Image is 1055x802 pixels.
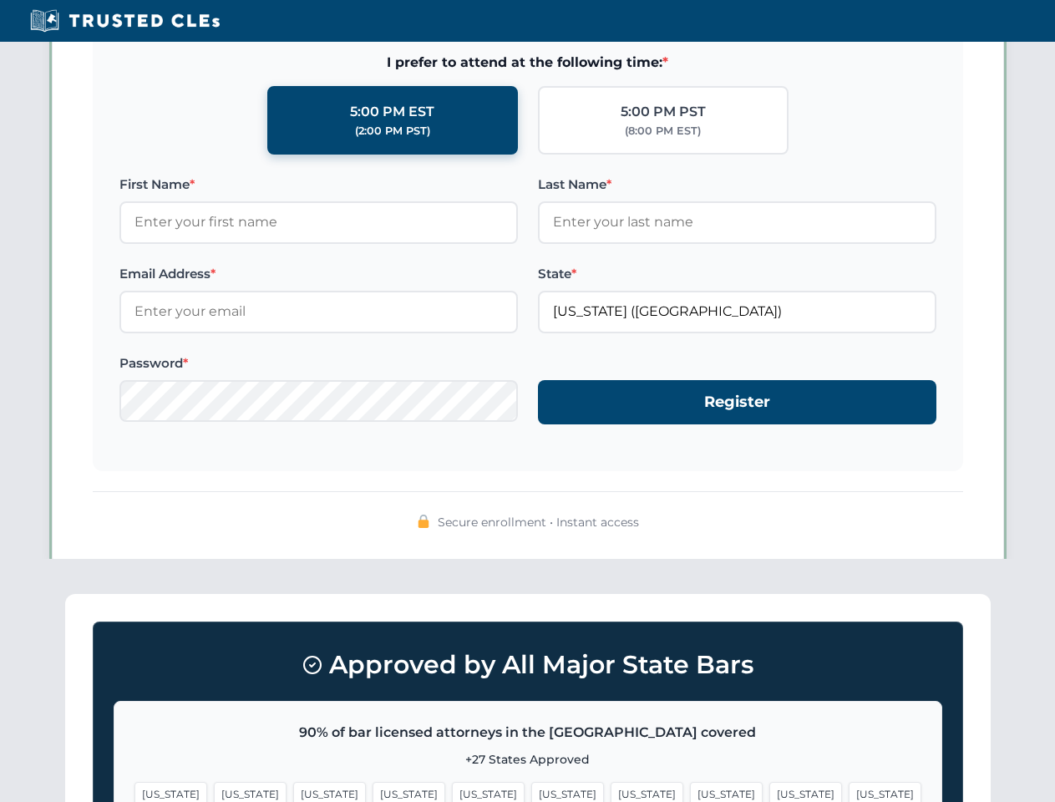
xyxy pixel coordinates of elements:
[417,515,430,528] img: 🔒
[119,264,518,284] label: Email Address
[119,201,518,243] input: Enter your first name
[438,513,639,531] span: Secure enrollment • Instant access
[350,101,434,123] div: 5:00 PM EST
[621,101,706,123] div: 5:00 PM PST
[355,123,430,140] div: (2:00 PM PST)
[538,380,936,424] button: Register
[119,353,518,373] label: Password
[134,722,921,744] p: 90% of bar licensed attorneys in the [GEOGRAPHIC_DATA] covered
[625,123,701,140] div: (8:00 PM EST)
[119,175,518,195] label: First Name
[114,642,942,688] h3: Approved by All Major State Bars
[538,264,936,284] label: State
[134,750,921,769] p: +27 States Approved
[538,291,936,332] input: Florida (FL)
[538,201,936,243] input: Enter your last name
[119,291,518,332] input: Enter your email
[119,52,936,74] span: I prefer to attend at the following time:
[538,175,936,195] label: Last Name
[25,8,225,33] img: Trusted CLEs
